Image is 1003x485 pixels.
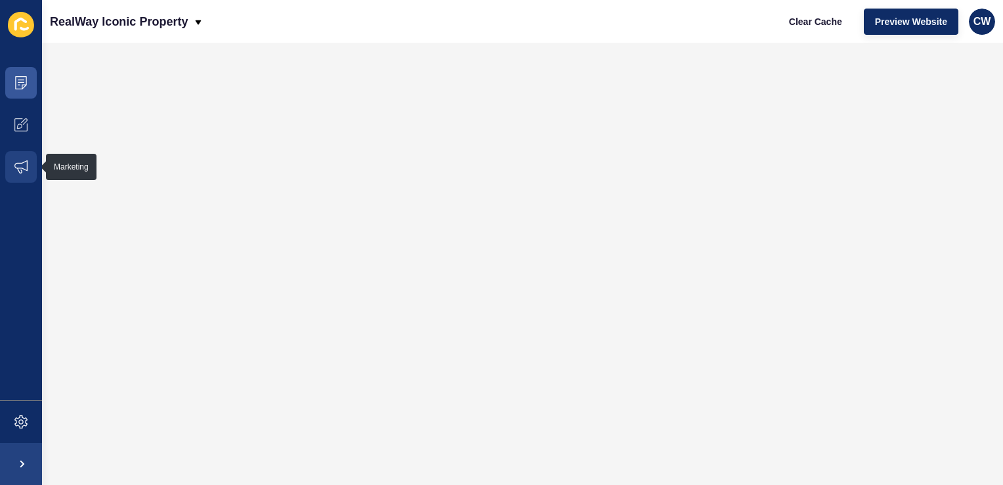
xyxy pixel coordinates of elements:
button: Clear Cache [778,9,853,35]
span: Preview Website [875,15,947,28]
span: CW [973,15,991,28]
p: RealWay Iconic Property [50,5,188,38]
span: Clear Cache [789,15,842,28]
div: Marketing [54,162,89,172]
button: Preview Website [864,9,958,35]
